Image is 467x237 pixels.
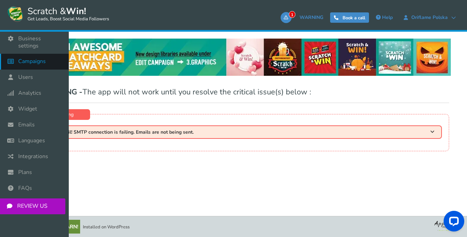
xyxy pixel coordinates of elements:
[18,153,48,160] span: Integrations
[63,130,194,135] span: Fail! SMTP connection is failing. Emails are not being sent.
[289,11,295,18] span: 1
[300,14,323,21] span: WARNING
[66,5,86,17] strong: Win!
[18,74,33,81] span: Users
[18,121,35,128] span: Emails
[18,137,45,144] span: Languages
[18,105,37,113] span: Widget
[382,14,393,21] span: Help
[83,224,130,230] span: Installed on WordPress
[38,39,451,76] img: festival-poster-2020.webp
[18,58,46,65] span: Campaigns
[18,169,32,176] span: Plans
[24,5,109,22] span: Scratch &
[18,35,62,50] span: Business settings
[434,220,462,231] img: bg_logo_foot.webp
[281,12,327,23] a: 1WARNING
[40,89,449,103] h1: The app will not work until you resolve the critical issue(s) below :
[18,90,41,97] span: Analytics
[7,5,24,22] img: Scratch and Win
[408,15,451,20] span: Oriflame Polska
[372,12,396,23] a: Help
[18,185,32,192] span: FAQs
[7,5,109,22] a: Scratch &Win! Get Leads, Boost Social Media Followers
[28,17,109,22] small: Get Leads, Boost Social Media Followers
[330,12,369,23] a: Book a call
[343,15,365,21] span: Book a call
[438,208,467,237] iframe: LiveChat chat widget
[17,203,47,210] span: REVIEW US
